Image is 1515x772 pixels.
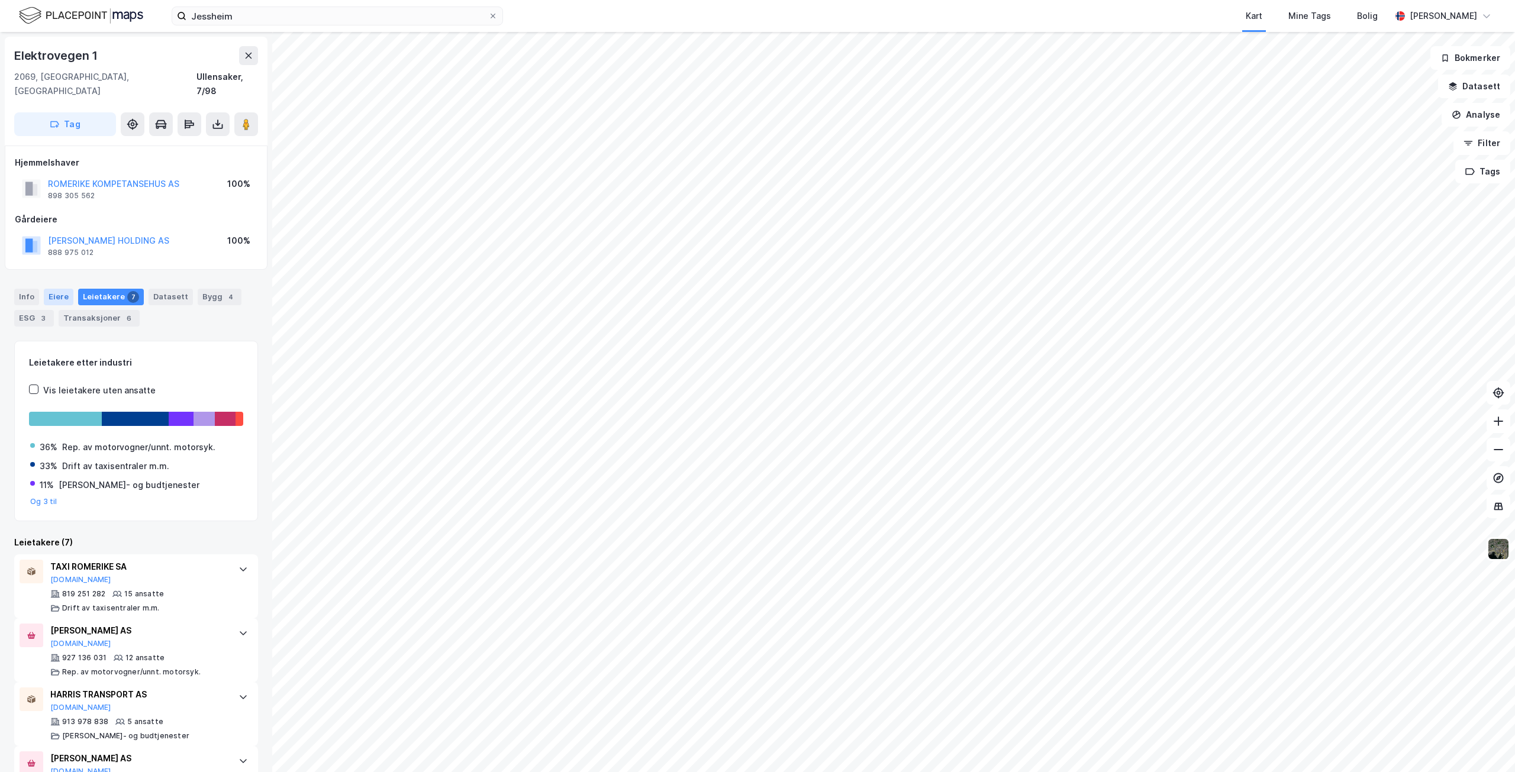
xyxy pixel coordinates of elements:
[227,177,250,191] div: 100%
[50,639,111,648] button: [DOMAIN_NAME]
[62,667,201,677] div: Rep. av motorvogner/unnt. motorsyk.
[14,70,196,98] div: 2069, [GEOGRAPHIC_DATA], [GEOGRAPHIC_DATA]
[44,289,73,305] div: Eiere
[50,687,227,702] div: HARRIS TRANSPORT AS
[50,624,227,638] div: [PERSON_NAME] AS
[125,653,165,663] div: 12 ansatte
[14,310,54,327] div: ESG
[14,112,116,136] button: Tag
[62,440,215,454] div: Rep. av motorvogner/unnt. motorsyk.
[196,70,258,98] div: Ullensaker, 7/98
[30,497,57,506] button: Og 3 til
[1455,160,1510,183] button: Tags
[225,291,237,303] div: 4
[14,289,39,305] div: Info
[19,5,143,26] img: logo.f888ab2527a4732fd821a326f86c7f29.svg
[50,560,227,574] div: TAXI ROMERIKE SA
[1430,46,1510,70] button: Bokmerker
[29,356,243,370] div: Leietakere etter industri
[40,459,57,473] div: 33%
[149,289,193,305] div: Datasett
[186,7,488,25] input: Søk på adresse, matrikkel, gårdeiere, leietakere eller personer
[14,535,258,550] div: Leietakere (7)
[78,289,144,305] div: Leietakere
[1246,9,1262,23] div: Kart
[1442,103,1510,127] button: Analyse
[48,191,95,201] div: 898 305 562
[127,291,139,303] div: 7
[198,289,241,305] div: Bygg
[15,212,257,227] div: Gårdeiere
[62,731,189,741] div: [PERSON_NAME]- og budtjenester
[62,717,108,726] div: 913 978 838
[48,248,94,257] div: 888 975 012
[59,310,140,327] div: Transaksjoner
[62,653,107,663] div: 927 136 031
[123,312,135,324] div: 6
[14,46,100,65] div: Elektrovegen 1
[40,440,57,454] div: 36%
[1456,715,1515,772] div: Kontrollprogram for chat
[50,751,227,765] div: [PERSON_NAME] AS
[62,589,105,599] div: 819 251 282
[1357,9,1378,23] div: Bolig
[15,156,257,170] div: Hjemmelshaver
[1288,9,1331,23] div: Mine Tags
[1487,538,1510,560] img: 9k=
[227,234,250,248] div: 100%
[62,459,169,473] div: Drift av taxisentraler m.m.
[50,575,111,584] button: [DOMAIN_NAME]
[1453,131,1510,155] button: Filter
[1456,715,1515,772] iframe: Chat Widget
[43,383,156,398] div: Vis leietakere uten ansatte
[59,478,199,492] div: [PERSON_NAME]- og budtjenester
[127,717,163,726] div: 5 ansatte
[62,603,159,613] div: Drift av taxisentraler m.m.
[1410,9,1477,23] div: [PERSON_NAME]
[40,478,54,492] div: 11%
[124,589,164,599] div: 15 ansatte
[37,312,49,324] div: 3
[50,703,111,712] button: [DOMAIN_NAME]
[1438,75,1510,98] button: Datasett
